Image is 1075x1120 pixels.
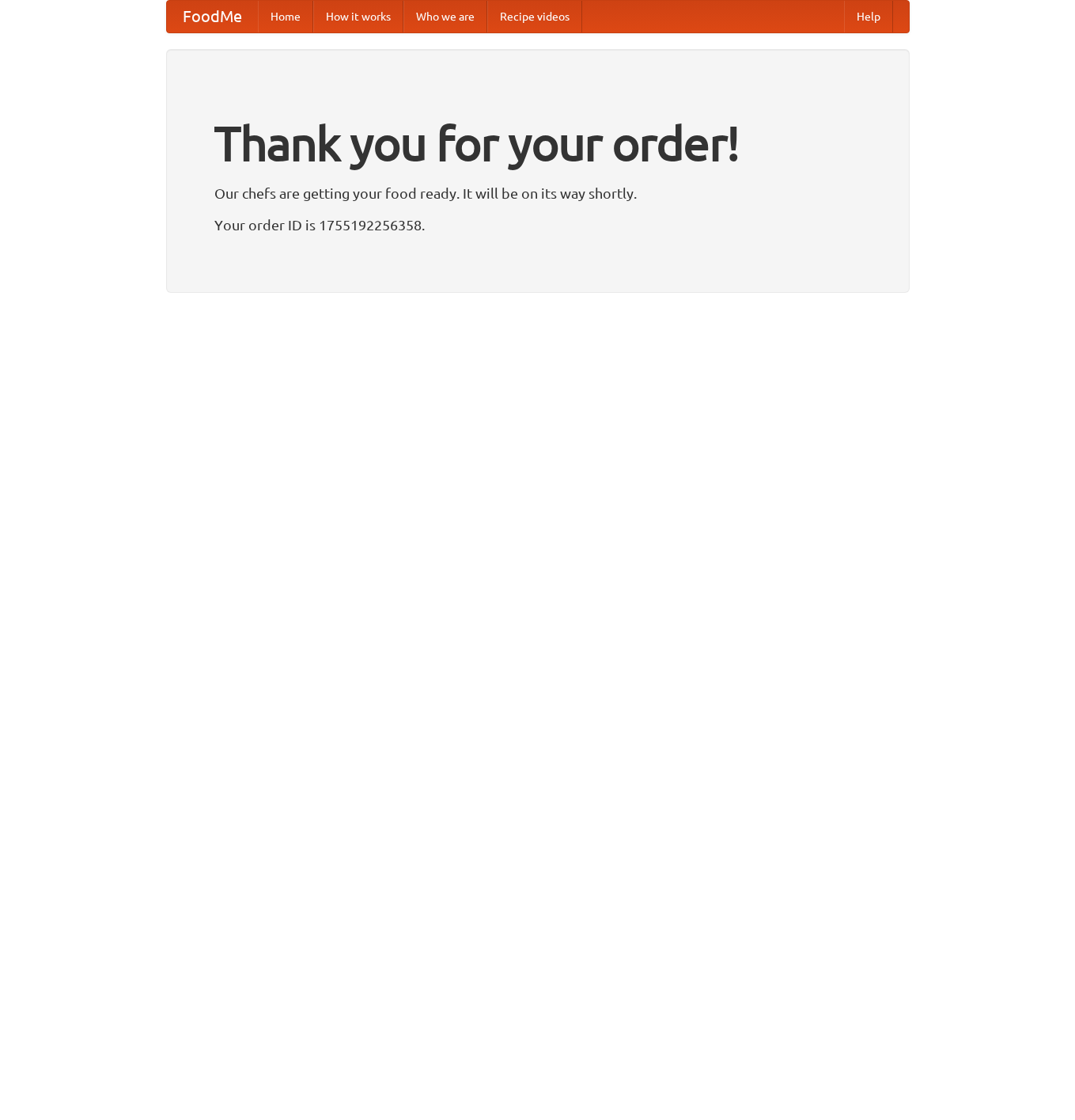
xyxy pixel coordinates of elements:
p: Your order ID is 1755192256358. [214,213,861,237]
p: Our chefs are getting your food ready. It will be on its way shortly. [214,181,861,205]
a: Who we are [403,1,487,32]
a: Help [844,1,893,32]
a: FoodMe [167,1,258,32]
a: How it works [313,1,403,32]
h1: Thank you for your order! [214,105,861,181]
a: Recipe videos [487,1,582,32]
a: Home [258,1,313,32]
